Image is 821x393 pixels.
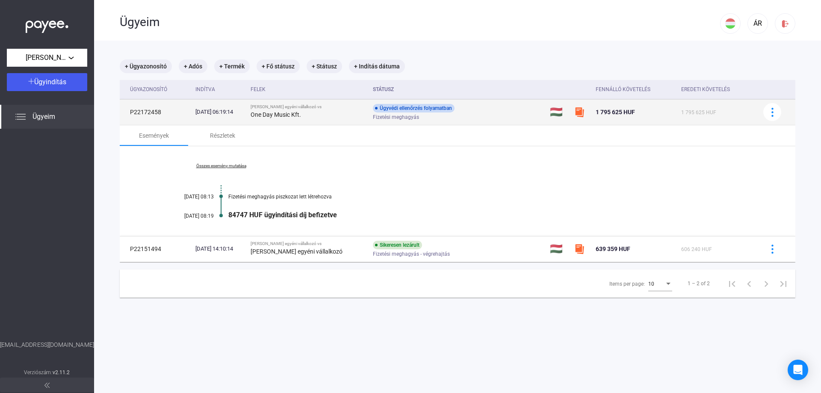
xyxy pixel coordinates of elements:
[758,275,775,292] button: Next page
[195,84,215,95] div: Indítva
[546,99,571,125] td: 🇭🇺
[648,278,672,289] mat-select: Items per page:
[7,49,87,67] button: [PERSON_NAME] egyéni vállalkozó
[596,84,650,95] div: Fennálló követelés
[162,194,214,200] div: [DATE] 08:13
[120,59,172,73] mat-chip: + Ügyazonosító
[210,130,235,141] div: Részletek
[574,244,585,254] img: szamlazzhu-mini
[120,99,192,125] td: P22172458
[44,383,50,388] img: arrow-double-left-grey.svg
[768,108,777,117] img: more-blue
[781,19,790,28] img: logout-red
[28,78,34,84] img: plus-white.svg
[741,275,758,292] button: Previous page
[251,84,266,95] div: Felek
[373,241,422,249] div: Sikeresen lezárult
[648,281,654,287] span: 10
[130,84,167,95] div: Ügyazonosító
[130,84,189,95] div: Ügyazonosító
[307,59,342,73] mat-chip: + Státusz
[26,16,68,33] img: white-payee-white-dot.svg
[763,103,781,121] button: more-blue
[32,112,55,122] span: Ügyeim
[596,245,630,252] span: 639 359 HUF
[179,59,207,73] mat-chip: + Adós
[257,59,300,73] mat-chip: + Fő státusz
[747,13,768,34] button: ÁR
[228,211,753,219] div: 84747 HUF ügyindítási díj befizetve
[373,249,450,259] span: Fizetési meghagyás - végrehajtás
[53,369,70,375] strong: v2.11.2
[139,130,169,141] div: Események
[681,84,730,95] div: Eredeti követelés
[373,112,419,122] span: Fizetési meghagyás
[681,109,716,115] span: 1 795 625 HUF
[162,163,280,168] a: Összes esemény mutatása
[195,108,244,116] div: [DATE] 06:19:14
[750,18,765,29] div: ÁR
[609,279,645,289] div: Items per page:
[162,213,214,219] div: [DATE] 08:19
[15,112,26,122] img: list.svg
[251,104,366,109] div: [PERSON_NAME] egyéni vállalkozó vs
[120,236,192,262] td: P22151494
[251,241,366,246] div: [PERSON_NAME] egyéni vállalkozó vs
[720,13,741,34] button: HU
[7,73,87,91] button: Ügyindítás
[725,18,735,29] img: HU
[34,78,66,86] span: Ügyindítás
[349,59,405,73] mat-chip: + Indítás dátuma
[26,53,68,63] span: [PERSON_NAME] egyéni vállalkozó
[596,84,674,95] div: Fennálló követelés
[369,80,546,99] th: Státusz
[373,104,455,112] div: Ügyvédi ellenőrzés folyamatban
[775,275,792,292] button: Last page
[251,84,366,95] div: Felek
[768,245,777,254] img: more-blue
[251,111,301,118] strong: One Day Music Kft.
[763,240,781,258] button: more-blue
[195,245,244,253] div: [DATE] 14:10:14
[214,59,250,73] mat-chip: + Termék
[546,236,571,262] td: 🇭🇺
[724,275,741,292] button: First page
[688,278,710,289] div: 1 – 2 of 2
[681,246,712,252] span: 606 240 HUF
[596,109,635,115] span: 1 795 625 HUF
[775,13,795,34] button: logout-red
[120,15,720,30] div: Ügyeim
[195,84,244,95] div: Indítva
[788,360,808,380] div: Open Intercom Messenger
[228,194,753,200] div: Fizetési meghagyás piszkozat lett létrehozva
[251,248,343,255] strong: [PERSON_NAME] egyéni vállalkozó
[681,84,753,95] div: Eredeti követelés
[574,107,585,117] img: szamlazzhu-mini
